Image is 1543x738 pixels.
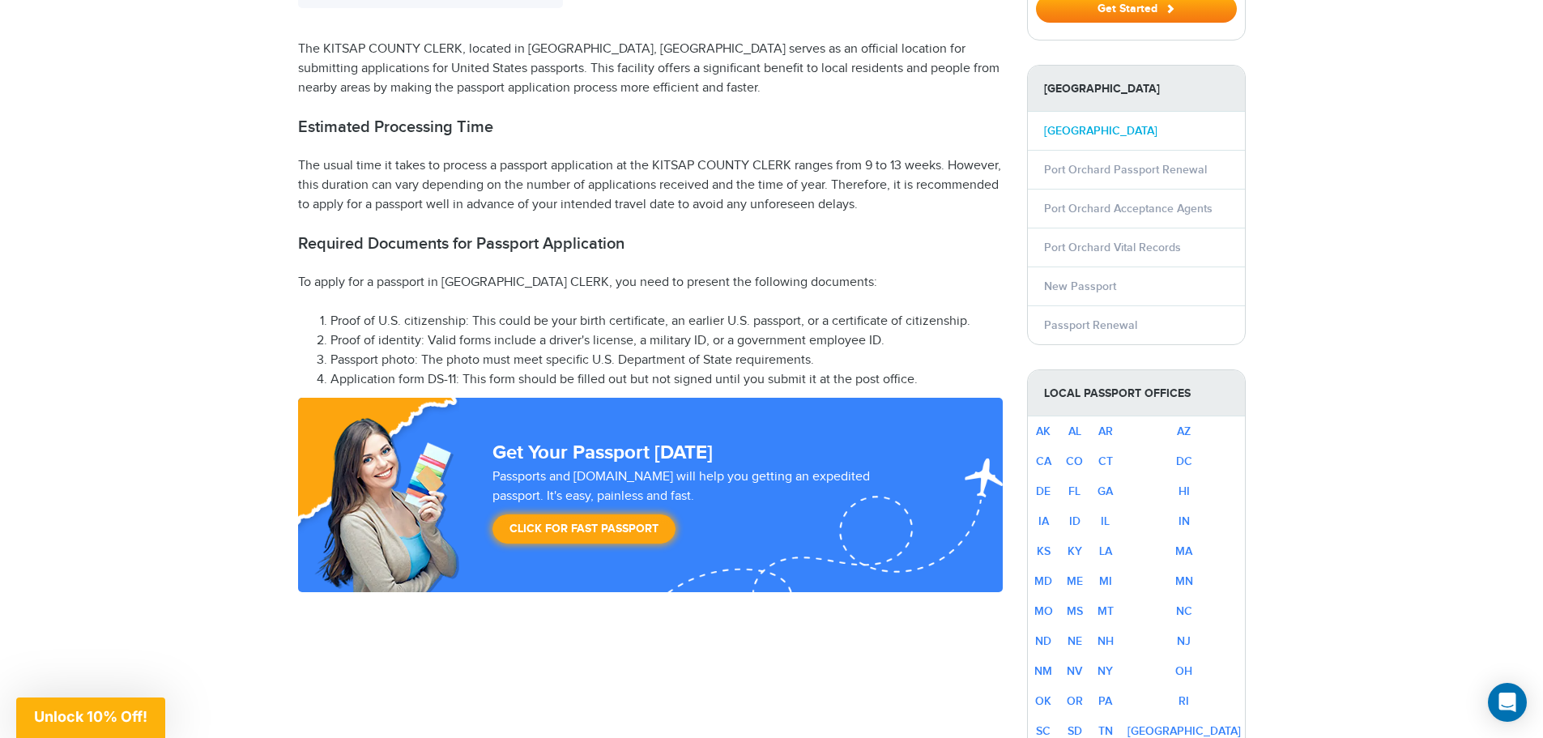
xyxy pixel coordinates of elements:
a: MN [1175,574,1193,588]
a: CA [1036,454,1051,468]
a: PA [1098,694,1112,708]
a: FL [1068,484,1081,498]
a: MT [1098,604,1114,618]
p: To apply for a passport in [GEOGRAPHIC_DATA] CLERK, you need to present the following documents: [298,273,1003,292]
a: SD [1068,724,1082,738]
a: MD [1034,574,1052,588]
li: Proof of U.S. citizenship: This could be your birth certificate, an earlier U.S. passport, or a c... [330,312,1003,331]
strong: Local Passport Offices [1028,370,1245,416]
div: Passports and [DOMAIN_NAME] will help you getting an expedited passport. It's easy, painless and ... [486,467,928,552]
a: Port Orchard Vital Records [1044,241,1181,254]
a: CO [1066,454,1083,468]
a: ME [1067,574,1083,588]
span: Unlock 10% Off! [34,708,147,725]
a: AZ [1177,424,1191,438]
a: KS [1037,544,1051,558]
a: [GEOGRAPHIC_DATA] [1127,724,1241,738]
a: SC [1036,724,1051,738]
a: ID [1069,514,1081,528]
a: [GEOGRAPHIC_DATA] [1044,124,1157,138]
a: OK [1035,694,1051,708]
a: NJ [1177,634,1191,648]
a: DC [1176,454,1192,468]
a: Port Orchard Passport Renewal [1044,163,1207,177]
a: TN [1098,724,1113,738]
a: HI [1179,484,1190,498]
a: IA [1038,514,1049,528]
a: RI [1179,694,1189,708]
a: MS [1067,604,1083,618]
li: Proof of identity: Valid forms include a driver's license, a military ID, or a government employe... [330,331,1003,351]
a: OR [1067,694,1083,708]
a: OH [1175,664,1192,678]
a: DE [1036,484,1051,498]
a: Passport Renewal [1044,318,1137,332]
a: New Passport [1044,279,1116,293]
h2: Required Documents for Passport Application [298,234,1003,254]
a: Port Orchard Acceptance Agents [1044,202,1213,215]
h2: Estimated Processing Time [298,117,1003,137]
a: LA [1099,544,1112,558]
li: Passport photo: The photo must meet specific U.S. Department of State requirements. [330,351,1003,370]
div: Open Intercom Messenger [1488,683,1527,722]
a: KY [1068,544,1082,558]
p: The usual time it takes to process a passport application at the KITSAP COUNTY CLERK ranges from ... [298,156,1003,215]
a: CT [1098,454,1113,468]
a: MO [1034,604,1053,618]
p: The KITSAP COUNTY CLERK, located in [GEOGRAPHIC_DATA], [GEOGRAPHIC_DATA] serves as an official lo... [298,40,1003,98]
li: Application form DS-11: This form should be filled out but not signed until you submit it at the ... [330,370,1003,390]
a: AK [1036,424,1051,438]
a: NV [1067,664,1082,678]
a: MI [1099,574,1112,588]
a: IL [1101,514,1110,528]
a: Get Started [1036,2,1237,15]
a: IN [1179,514,1190,528]
a: ND [1035,634,1051,648]
strong: Get Your Passport [DATE] [492,441,713,464]
a: MA [1175,544,1192,558]
a: NH [1098,634,1114,648]
strong: [GEOGRAPHIC_DATA] [1028,66,1245,112]
a: AR [1098,424,1113,438]
a: AL [1068,424,1081,438]
a: NY [1098,664,1113,678]
div: Unlock 10% Off! [16,697,165,738]
a: NC [1176,604,1192,618]
a: NM [1034,664,1052,678]
a: GA [1098,484,1113,498]
a: Click for Fast Passport [492,514,676,544]
a: NE [1068,634,1082,648]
